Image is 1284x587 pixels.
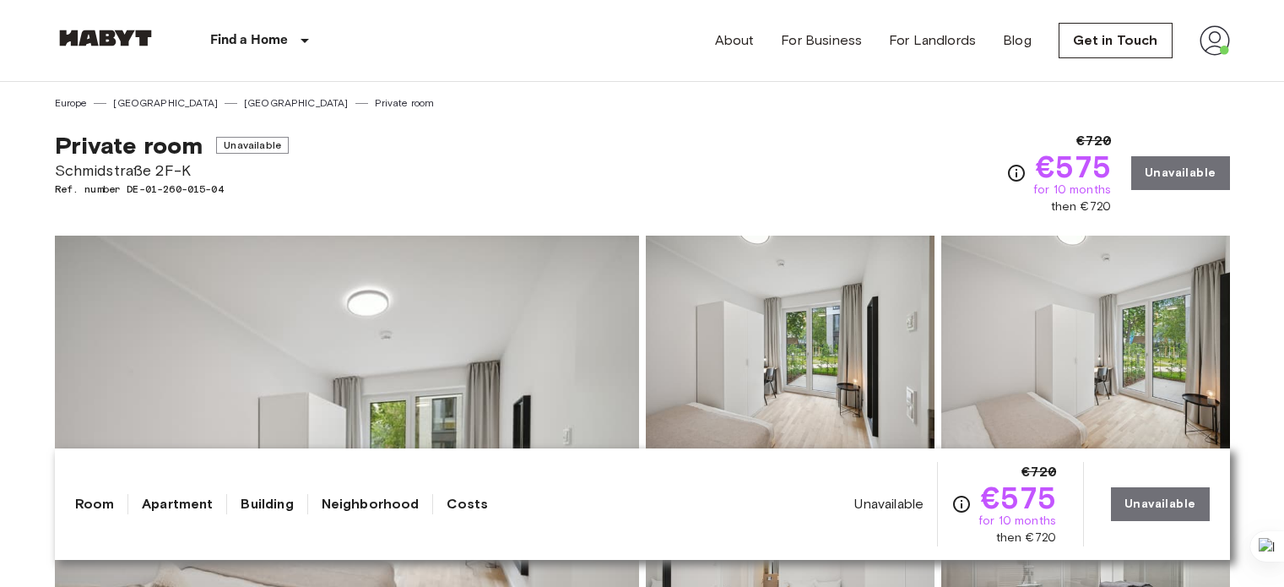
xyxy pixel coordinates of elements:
[646,236,935,457] img: Picture of unit DE-01-260-015-04
[375,95,435,111] a: Private room
[55,95,88,111] a: Europe
[951,494,972,514] svg: Check cost overview for full price breakdown. Please note that discounts apply to new joiners onl...
[210,30,289,51] p: Find a Home
[1200,25,1230,56] img: avatar
[854,495,924,514] span: Unavailable
[996,530,1056,546] span: then €720
[113,95,218,111] a: [GEOGRAPHIC_DATA]
[55,160,289,182] span: Schmidstraße 2F-K
[1059,23,1173,58] a: Get in Touch
[1003,30,1032,51] a: Blog
[1021,462,1056,482] span: €720
[1076,131,1111,151] span: €720
[1033,182,1111,198] span: for 10 months
[889,30,976,51] a: For Landlords
[1051,198,1111,215] span: then €720
[447,494,488,514] a: Costs
[715,30,755,51] a: About
[55,30,156,46] img: Habyt
[244,95,349,111] a: [GEOGRAPHIC_DATA]
[142,494,213,514] a: Apartment
[941,236,1230,457] img: Picture of unit DE-01-260-015-04
[322,494,420,514] a: Neighborhood
[55,182,289,197] span: Ref. number DE-01-260-015-04
[781,30,862,51] a: For Business
[981,482,1056,513] span: €575
[75,494,115,514] a: Room
[1036,151,1111,182] span: €575
[241,494,293,514] a: Building
[55,131,203,160] span: Private room
[978,513,1056,530] span: for 10 months
[216,137,289,154] span: Unavailable
[1006,163,1027,183] svg: Check cost overview for full price breakdown. Please note that discounts apply to new joiners onl...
